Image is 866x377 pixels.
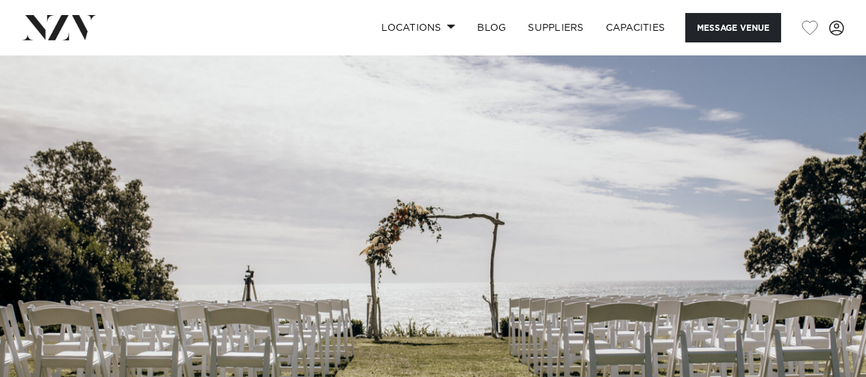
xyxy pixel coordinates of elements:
[370,13,466,42] a: Locations
[466,13,517,42] a: BLOG
[517,13,594,42] a: SUPPLIERS
[22,15,97,40] img: nzv-logo.png
[595,13,676,42] a: Capacities
[685,13,781,42] button: Message Venue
